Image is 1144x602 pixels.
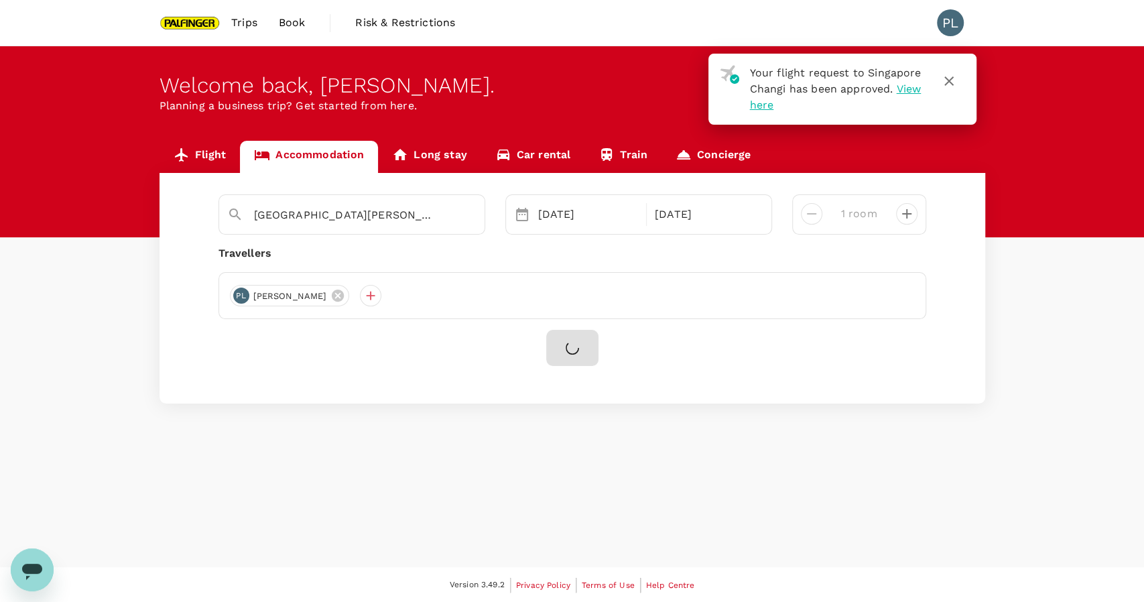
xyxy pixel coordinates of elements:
button: decrease [896,203,917,225]
span: Help Centre [646,581,695,590]
img: flight-approved [720,65,739,84]
span: [PERSON_NAME] [245,290,335,303]
div: PL[PERSON_NAME] [230,285,350,306]
span: Trips [231,15,257,31]
div: [DATE] [649,201,761,228]
span: Terms of Use [582,581,635,590]
a: Flight [160,141,241,173]
input: Search cities, hotels, work locations [254,204,439,225]
a: Privacy Policy [516,578,570,593]
span: Privacy Policy [516,581,570,590]
a: Train [584,141,661,173]
button: Open [475,214,478,217]
a: Car rental [481,141,585,173]
div: [DATE] [533,201,644,228]
p: Planning a business trip? Get started from here. [160,98,985,114]
div: Travellers [218,245,926,261]
div: PL [937,9,964,36]
input: Add rooms [833,203,885,225]
span: Risk & Restrictions [355,15,455,31]
iframe: Button to launch messaging window [11,548,54,591]
span: Version 3.49.2 [450,579,505,592]
img: Palfinger Asia Pacific Pte Ltd [160,8,221,38]
a: Help Centre [646,578,695,593]
div: PL [233,288,249,304]
a: Long stay [378,141,481,173]
span: Your flight request to Singapore Changi has been approved. [750,66,921,95]
a: Accommodation [240,141,378,173]
span: Book [279,15,306,31]
a: Terms of Use [582,578,635,593]
a: Concierge [661,141,765,173]
div: Welcome back , [PERSON_NAME] . [160,73,985,98]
